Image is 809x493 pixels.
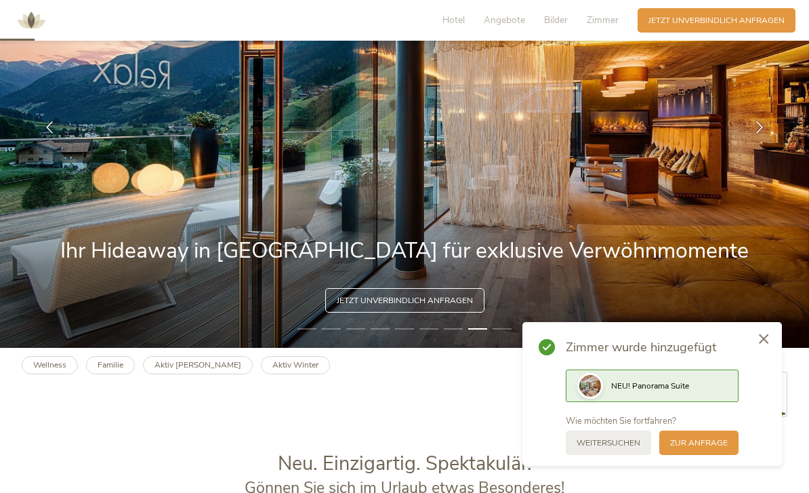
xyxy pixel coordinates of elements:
span: Neu. Einzigartig. Spektakulär. [278,450,532,477]
span: Wie möchten Sie fortfahren? [566,415,676,427]
span: NEU! Panorama Suite [611,380,689,391]
span: Zimmer wurde hinzugefügt [566,338,739,356]
a: Familie [86,356,135,374]
img: Preview [579,375,601,397]
b: Aktiv Winter [272,359,318,370]
b: Familie [98,359,123,370]
span: Zimmer [587,14,619,26]
a: AMONTI & LUNARIS Wellnessresort [11,16,51,24]
span: Jetzt unverbindlich anfragen [648,15,785,26]
a: Aktiv Winter [261,356,330,374]
span: Hotel [442,14,465,26]
span: weitersuchen [577,437,640,449]
a: Aktiv [PERSON_NAME] [143,356,253,374]
b: Wellness [33,359,66,370]
a: Wellness [22,356,78,374]
span: zur Anfrage [670,437,728,449]
span: Bilder [544,14,568,26]
span: Angebote [484,14,525,26]
b: Aktiv [PERSON_NAME] [154,359,241,370]
span: Jetzt unverbindlich anfragen [337,295,473,307]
